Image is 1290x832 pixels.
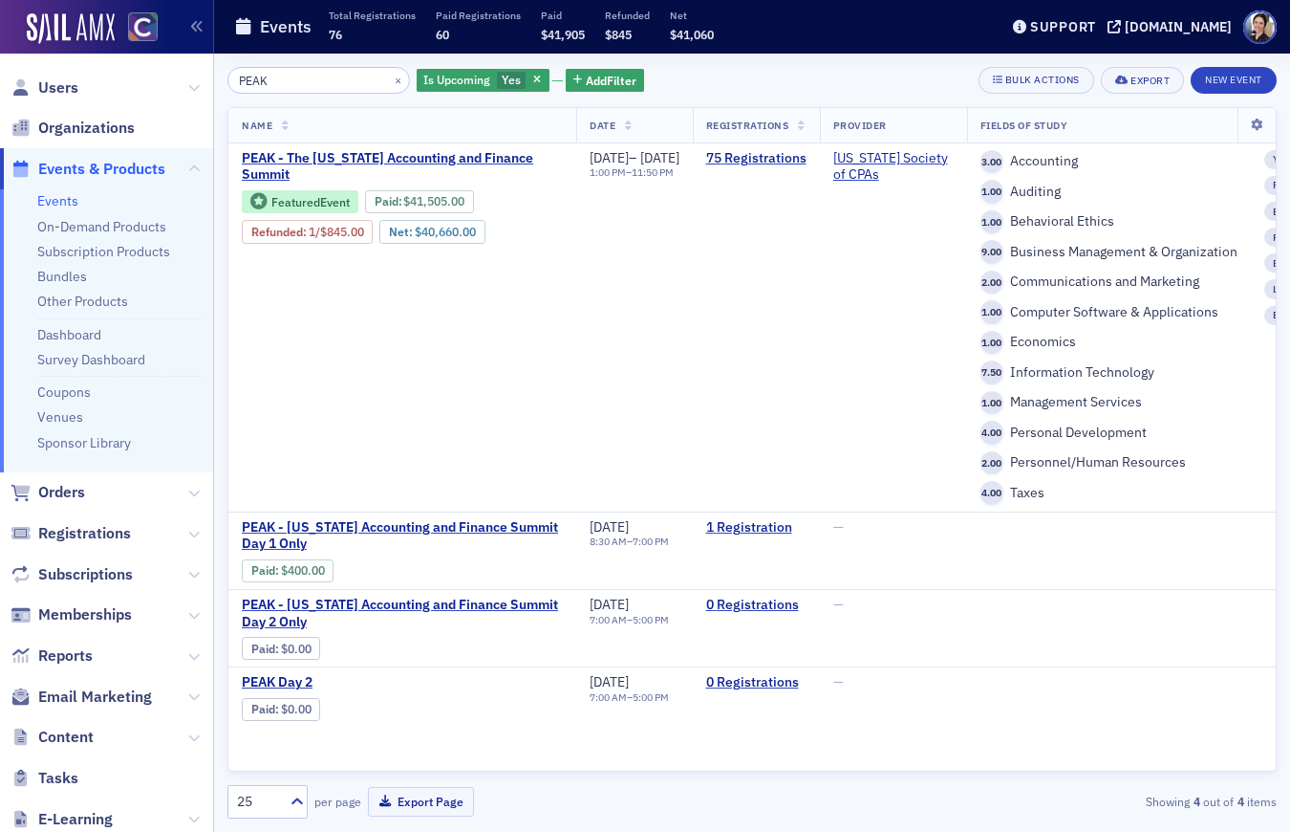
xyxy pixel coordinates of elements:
[417,69,549,93] div: Yes
[1030,18,1096,35] div: Support
[590,536,669,548] div: –
[833,150,954,184] a: [US_STATE] Society of CPAs
[706,674,806,691] a: 0 Registrations
[590,691,669,704] div: –
[833,119,887,132] span: Provider
[590,535,627,548] time: 8:30 AM
[281,642,312,656] span: $0.00
[242,119,272,132] span: Name
[590,673,629,690] span: [DATE]
[1130,76,1170,86] div: Export
[980,361,1004,384] span: 7.50
[11,604,132,625] a: Memberships
[605,9,650,22] p: Refunded
[128,12,158,42] img: SailAMX
[980,481,1004,505] span: 4.00
[38,809,113,830] span: E-Learning
[590,165,626,179] time: 1:00 PM
[1003,304,1218,321] span: Computer Software & Applications
[11,523,131,544] a: Registrations
[833,673,844,690] span: —
[251,225,309,239] span: :
[242,637,320,660] div: Paid: 2 - $0
[590,119,615,132] span: Date
[541,9,585,22] p: Paid
[11,482,85,503] a: Orders
[640,149,679,166] span: [DATE]
[38,604,132,625] span: Memberships
[390,71,407,88] button: ×
[590,518,629,536] span: [DATE]
[38,646,93,667] span: Reports
[251,642,275,656] a: Paid
[1190,793,1203,810] strong: 4
[11,159,165,180] a: Events & Products
[37,383,91,401] a: Coupons
[242,150,563,184] a: PEAK - The [US_STATE] Accounting and Finance Summit
[833,518,844,536] span: —
[11,564,133,585] a: Subscriptions
[436,27,449,42] span: 60
[586,72,636,89] span: Add Filter
[38,768,78,789] span: Tasks
[37,243,170,260] a: Subscription Products
[670,27,714,42] span: $41,060
[706,150,806,167] a: 75 Registrations
[980,180,1004,204] span: 1.00
[590,166,679,179] div: –
[590,614,669,626] div: –
[242,597,563,630] span: PEAK - Colorado Accounting and Finance Summit Day 2 Only
[633,613,669,626] time: 5:00 PM
[980,391,1004,415] span: 1.00
[37,434,131,451] a: Sponsor Library
[415,225,476,239] span: $40,660.00
[1003,184,1061,201] span: Auditing
[242,519,563,553] a: PEAK - [US_STATE] Accounting and Finance Summit Day 1 Only
[314,793,361,810] label: per page
[242,150,563,184] span: PEAK - The Colorado Accounting and Finance Summit
[423,72,490,87] span: Is Upcoming
[1003,425,1147,442] span: Personal Development
[37,351,145,368] a: Survey Dashboard
[251,702,275,716] a: Paid
[980,331,1004,355] span: 1.00
[365,190,474,213] div: Paid: 112 - $4150500
[11,768,78,789] a: Tasks
[38,523,131,544] span: Registrations
[502,72,521,87] span: Yes
[1003,485,1044,502] span: Taxes
[940,793,1277,810] div: Showing out of items
[980,300,1004,324] span: 1.00
[1191,70,1277,87] a: New Event
[590,596,629,613] span: [DATE]
[1234,793,1247,810] strong: 4
[633,535,669,548] time: 7:00 PM
[242,220,373,243] div: Refunded: 112 - $4150500
[37,218,166,235] a: On-Demand Products
[1243,11,1277,44] span: Profile
[37,326,101,343] a: Dashboard
[632,165,674,179] time: 11:50 PM
[242,698,320,721] div: Paid: 0 - $0
[980,451,1004,475] span: 2.00
[251,563,275,578] a: Paid
[633,690,669,704] time: 5:00 PM
[389,225,415,239] span: Net :
[11,727,94,748] a: Content
[329,9,416,22] p: Total Registrations
[251,702,281,716] span: :
[590,690,627,704] time: 7:00 AM
[37,268,87,285] a: Bundles
[980,271,1004,295] span: 2.00
[242,190,358,214] div: Featured Event
[281,702,312,716] span: $0.00
[37,408,83,426] a: Venues
[368,787,474,817] button: Export Page
[115,12,158,45] a: View Homepage
[251,642,281,656] span: :
[1003,213,1114,230] span: Behavioral Ethics
[980,240,1004,264] span: 9.00
[1125,18,1232,35] div: [DOMAIN_NAME]
[379,220,484,243] div: Net: $4066000
[1003,394,1142,411] span: Management Services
